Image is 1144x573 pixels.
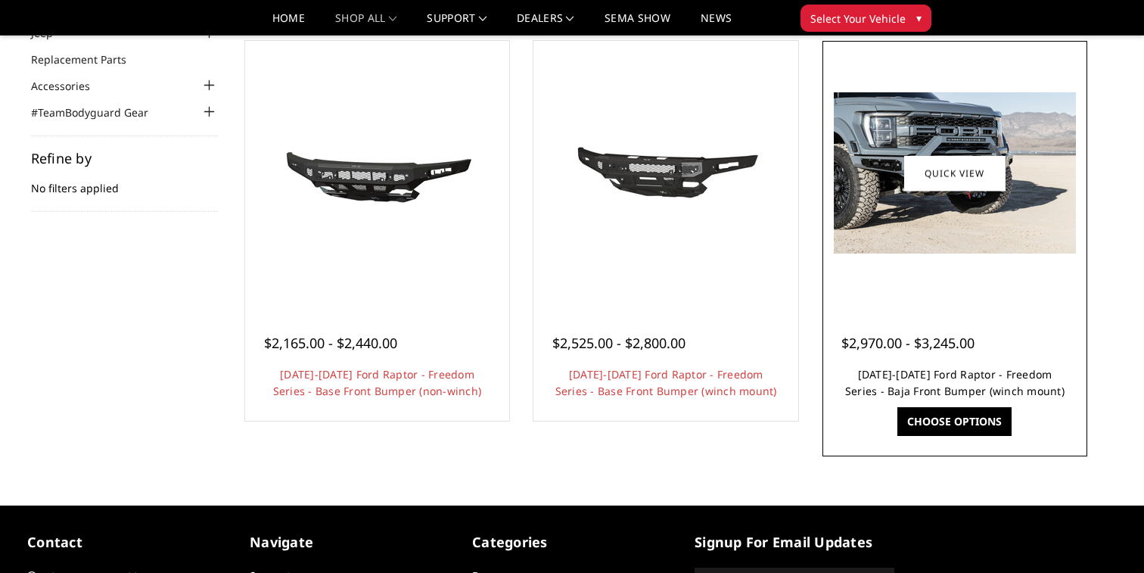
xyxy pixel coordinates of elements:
[916,10,922,26] span: ▾
[537,45,794,302] a: 2021-2025 Ford Raptor - Freedom Series - Base Front Bumper (winch mount)
[605,13,670,35] a: SEMA Show
[335,13,396,35] a: shop all
[472,532,672,553] h5: Categories
[810,11,906,26] span: Select Your Vehicle
[273,367,482,398] a: [DATE]-[DATE] Ford Raptor - Freedom Series - Base Front Bumper (non-winch)
[695,532,894,553] h5: signup for email updates
[552,334,685,352] span: $2,525.00 - $2,800.00
[555,367,777,398] a: [DATE]-[DATE] Ford Raptor - Freedom Series - Base Front Bumper (winch mount)
[427,13,487,35] a: Support
[826,45,1083,302] a: 2021-2025 Ford Raptor - Freedom Series - Baja Front Bumper (winch mount) 2021-2025 Ford Raptor - ...
[904,155,1006,191] a: Quick view
[841,334,975,352] span: $2,970.00 - $3,245.00
[897,407,1012,436] a: Choose Options
[31,151,219,212] div: No filters applied
[545,117,787,230] img: 2021-2025 Ford Raptor - Freedom Series - Base Front Bumper (winch mount)
[31,104,167,120] a: #TeamBodyguard Gear
[31,151,219,165] h5: Refine by
[264,334,397,352] span: $2,165.00 - $2,440.00
[272,13,305,35] a: Home
[249,45,506,302] a: 2021-2025 Ford Raptor - Freedom Series - Base Front Bumper (non-winch) 2021-2025 Ford Raptor - Fr...
[701,13,732,35] a: News
[800,5,931,32] button: Select Your Vehicle
[834,92,1076,254] img: 2021-2025 Ford Raptor - Freedom Series - Baja Front Bumper (winch mount)
[517,13,574,35] a: Dealers
[31,51,145,67] a: Replacement Parts
[27,532,227,553] h5: contact
[845,367,1065,398] a: [DATE]-[DATE] Ford Raptor - Freedom Series - Baja Front Bumper (winch mount)
[31,78,109,94] a: Accessories
[1068,500,1144,573] iframe: Chat Widget
[250,532,449,553] h5: Navigate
